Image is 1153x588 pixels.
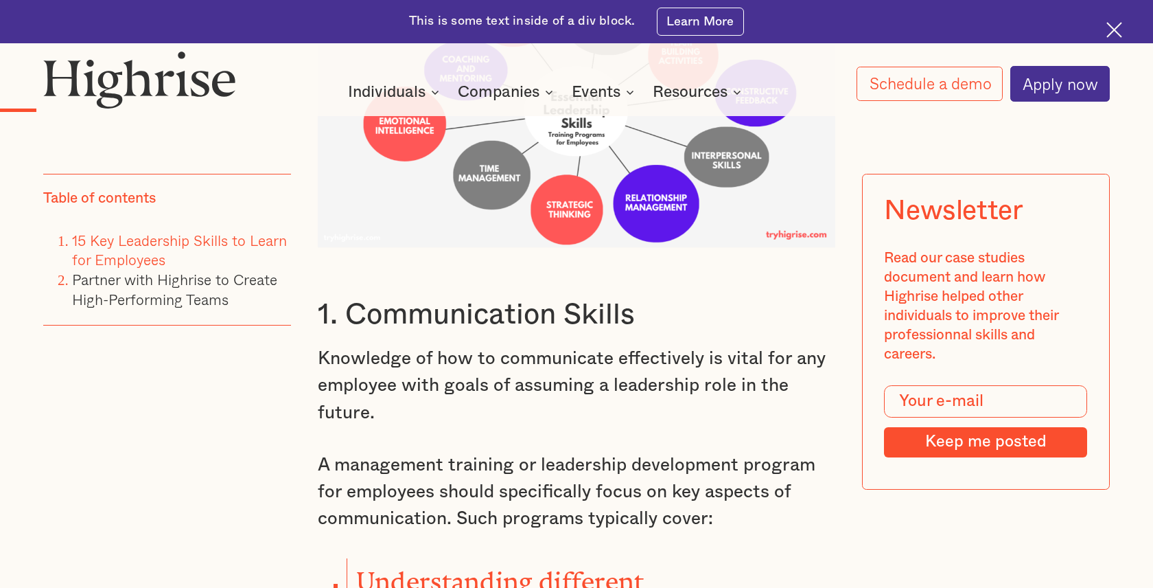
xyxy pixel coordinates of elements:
[653,84,745,100] div: Resources
[885,385,1088,457] form: Modal Form
[458,84,539,100] div: Companies
[572,84,638,100] div: Events
[72,269,277,310] a: Partner with Highrise to Create High-Performing Teams
[653,84,727,100] div: Resources
[348,84,443,100] div: Individuals
[318,346,836,427] p: Knowledge of how to communicate effectively is vital for any employee with goals of assuming a le...
[43,188,156,207] div: Table of contents
[1106,22,1122,38] img: Cross icon
[857,67,1003,102] a: Schedule a demo
[409,13,635,30] div: This is some text inside of a div block.
[318,297,836,333] h3: 1. Communication Skills
[885,427,1088,457] input: Keep me posted
[72,229,287,271] a: 15 Key Leadership Skills to Learn for Employees
[318,452,836,533] p: A management training or leadership development program for employees should specifically focus o...
[43,51,236,109] img: Highrise logo
[458,84,557,100] div: Companies
[1010,66,1110,101] a: Apply now
[657,8,744,35] a: Learn More
[348,84,426,100] div: Individuals
[572,84,620,100] div: Events
[885,385,1088,418] input: Your e-mail
[885,249,1088,364] div: Read our case studies document and learn how Highrise helped other individuals to improve their p...
[885,196,1023,227] div: Newsletter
